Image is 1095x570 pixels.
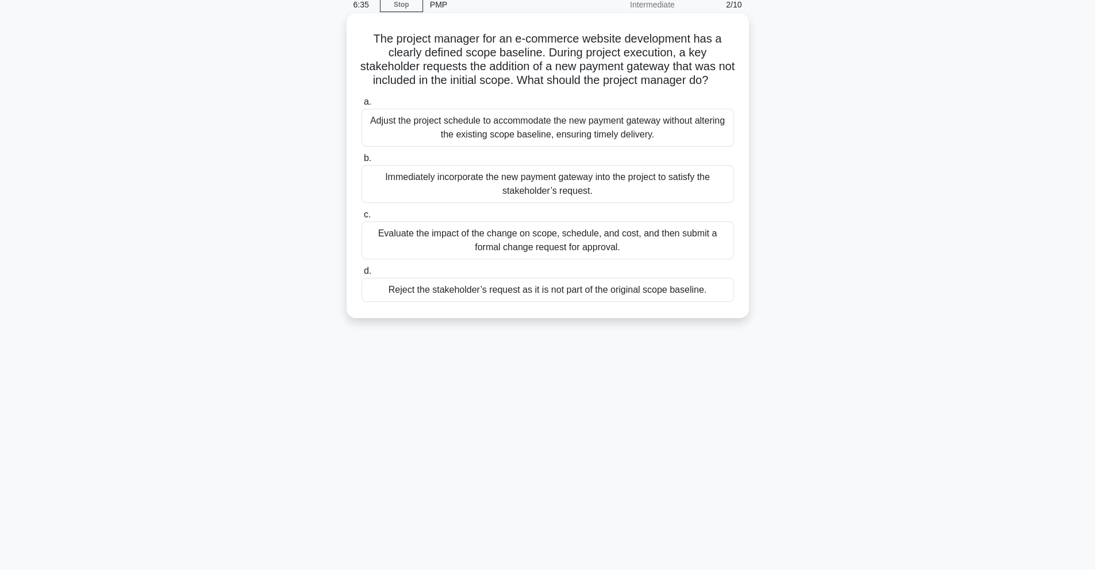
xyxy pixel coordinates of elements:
h5: The project manager for an e-commerce website development has a clearly defined scope baseline. D... [360,32,735,88]
div: Reject the stakeholder’s request as it is not part of the original scope baseline. [362,278,734,302]
span: a. [364,97,371,106]
div: Adjust the project schedule to accommodate the new payment gateway without altering the existing ... [362,109,734,147]
span: c. [364,209,371,219]
div: Evaluate the impact of the change on scope, schedule, and cost, and then submit a formal change r... [362,221,734,259]
span: d. [364,266,371,276]
span: b. [364,153,371,163]
div: Immediately incorporate the new payment gateway into the project to satisfy the stakeholder’s req... [362,165,734,203]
